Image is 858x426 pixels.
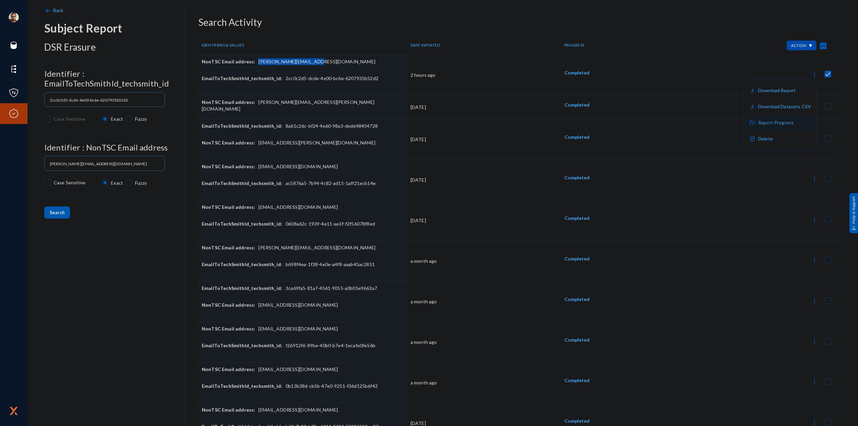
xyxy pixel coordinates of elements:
[749,136,755,142] img: icon-delete.svg
[744,131,816,147] button: Delete
[749,104,755,110] img: icon-download.svg
[744,99,816,115] button: Download Datasets CSV
[744,83,816,99] button: Download Report
[749,120,755,126] img: icon-subject-data.svg
[749,87,755,94] img: icon-download.svg
[744,115,816,131] button: Report Progress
